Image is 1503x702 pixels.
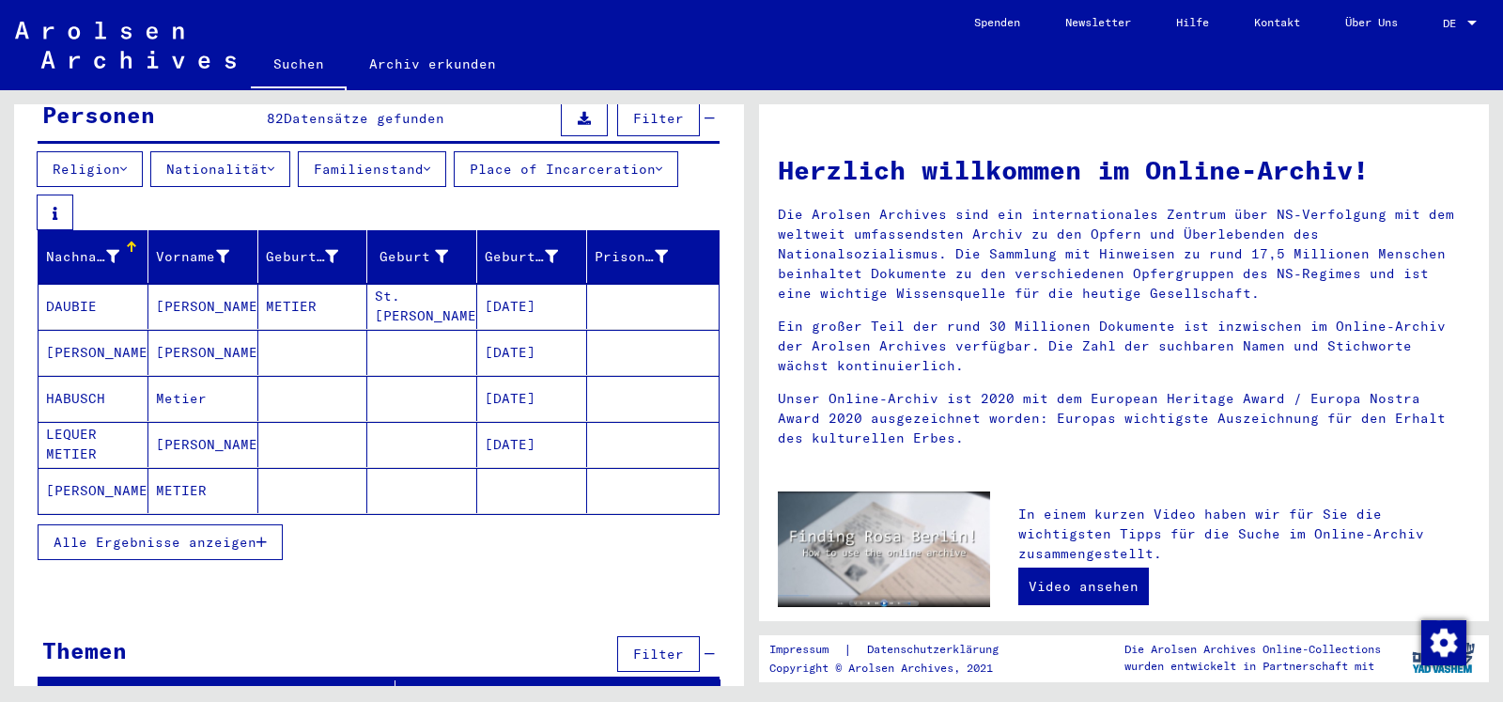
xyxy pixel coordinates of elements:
p: wurden entwickelt in Partnerschaft mit [1124,658,1381,675]
div: Vorname [156,242,257,272]
div: Geburt‏ [375,247,448,267]
div: Themen [42,633,127,667]
mat-header-cell: Geburtsdatum [477,230,587,283]
mat-header-cell: Geburtsname [258,230,368,283]
p: Die Arolsen Archives Online-Collections [1124,641,1381,658]
mat-cell: [DATE] [477,422,587,467]
div: Prisoner # [595,247,668,267]
img: Zustimmung ändern [1421,620,1466,665]
button: Place of Incarceration [454,151,678,187]
span: Datensätze gefunden [284,110,444,127]
button: Alle Ergebnisse anzeigen [38,524,283,560]
p: Die Arolsen Archives sind ein internationales Zentrum über NS-Verfolgung mit dem weltweit umfasse... [778,205,1470,304]
button: Filter [617,101,700,136]
img: Arolsen_neg.svg [15,22,236,69]
button: Filter [617,636,700,672]
div: Vorname [156,247,229,267]
img: yv_logo.png [1408,634,1479,681]
div: Geburtsdatum [485,242,586,272]
mat-cell: DAUBIE [39,284,148,329]
a: Archiv erkunden [347,41,519,86]
div: Nachname [46,242,147,272]
div: Personen [42,98,155,132]
mat-cell: [PERSON_NAME] [39,330,148,375]
mat-cell: LEQUER METIER [39,422,148,467]
a: Impressum [769,640,844,660]
mat-cell: St.[PERSON_NAME] [367,284,477,329]
mat-cell: Metier [148,376,258,421]
mat-cell: [PERSON_NAME] [148,422,258,467]
span: Filter [633,646,684,663]
button: Nationalität [150,151,290,187]
p: In einem kurzen Video haben wir für Sie die wichtigsten Tipps für die Suche im Online-Archiv zusa... [1018,505,1470,564]
p: Ein großer Teil der rund 30 Millionen Dokumente ist inzwischen im Online-Archiv der Arolsen Archi... [778,317,1470,376]
span: DE [1443,17,1464,30]
div: Nachname [46,247,119,267]
span: Alle Ergebnisse anzeigen [54,534,256,551]
mat-cell: [PERSON_NAME] [148,284,258,329]
p: Unser Online-Archiv ist 2020 mit dem European Heritage Award / Europa Nostra Award 2020 ausgezeic... [778,389,1470,448]
div: Prisoner # [595,242,696,272]
a: Datenschutzerklärung [852,640,1021,660]
button: Religion [37,151,143,187]
div: Geburtsdatum [485,247,558,267]
p: Copyright © Arolsen Archives, 2021 [769,660,1021,677]
mat-cell: HABUSCH [39,376,148,421]
span: Filter [633,110,684,127]
div: Geburt‏ [375,242,476,272]
div: Geburtsname [266,242,367,272]
button: Familienstand [298,151,446,187]
div: | [769,640,1021,660]
div: Geburtsname [266,247,339,267]
mat-cell: [DATE] [477,376,587,421]
div: Zustimmung ändern [1420,619,1465,664]
mat-cell: [DATE] [477,284,587,329]
a: Suchen [251,41,347,90]
mat-cell: [DATE] [477,330,587,375]
mat-cell: METIER [258,284,368,329]
mat-header-cell: Vorname [148,230,258,283]
mat-cell: METIER [148,468,258,513]
mat-cell: [PERSON_NAME] [39,468,148,513]
a: Video ansehen [1018,568,1149,605]
mat-header-cell: Prisoner # [587,230,719,283]
span: 82 [267,110,284,127]
mat-header-cell: Geburt‏ [367,230,477,283]
h1: Herzlich willkommen im Online-Archiv! [778,150,1470,190]
img: video.jpg [778,491,990,607]
mat-header-cell: Nachname [39,230,148,283]
mat-cell: [PERSON_NAME] [148,330,258,375]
